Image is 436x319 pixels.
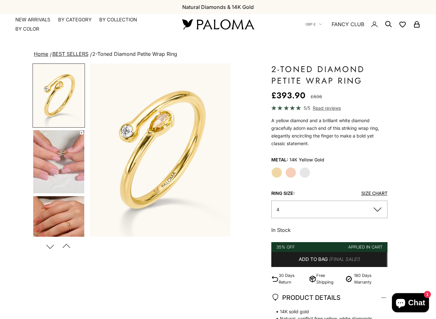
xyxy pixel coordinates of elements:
p: 180 Days Warranty [354,272,387,286]
p: 30 Days Return [279,272,306,286]
summary: PRODUCT DETAILS [271,286,387,309]
button: GBP £ [305,21,322,27]
span: 2-Toned Diamond Petite Wrap Ring [92,51,177,57]
sale-price: £393.90 [271,89,305,102]
a: 5/5 Read reviews [271,104,387,112]
legend: Metal: [271,155,288,165]
p: Free Shipping [316,272,341,286]
button: 4 [271,201,387,218]
button: Go to item 5 [33,196,85,260]
span: 14K solid gold [271,308,381,315]
nav: Secondary navigation [305,14,421,34]
span: GBP £ [305,21,316,27]
summary: By Collection [99,17,137,23]
img: #YellowGold #WhiteGold #RoseGold [33,130,84,193]
a: Home [34,51,48,57]
legend: Ring Size: [271,189,295,198]
a: Size Chart [361,190,387,196]
inbox-online-store-chat: Shopify online store chat [390,293,431,314]
button: Add to bag (Final Sale!) [271,252,387,267]
compare-at-price: £606 [311,93,322,100]
img: #YellowGold [33,64,84,127]
p: In Stock [271,226,387,234]
span: (Final Sale!) [329,256,360,263]
p: A yellow diamond and a brilliant white diamond gracefully adorn each end of this striking wrap ri... [271,117,387,147]
span: Read reviews [313,104,341,112]
nav: Primary navigation [15,17,167,32]
img: #YellowGold [90,63,230,237]
a: FANCY CLUB [332,20,364,28]
span: 5/5 [304,104,310,112]
span: 4 [276,207,279,212]
button: Go to item 1 [33,63,85,128]
a: BEST SELLERS [52,51,88,57]
summary: By Category [58,17,92,23]
button: Go to item 4 [33,130,85,194]
img: #YellowGold #RoseGold #WhiteGold [33,196,84,259]
a: NEW ARRIVALS [15,17,50,23]
nav: breadcrumbs [33,50,403,59]
p: Natural Diamonds & 14K Gold [182,3,254,11]
div: Item 1 of 14 [90,63,230,237]
summary: By Color [15,26,39,32]
span: Add to bag [299,256,328,263]
h1: 2-Toned Diamond Petite Wrap Ring [271,63,387,86]
div: Applied in cart [348,244,382,250]
span: PRODUCT DETAILS [271,292,341,303]
variant-option-value: 14K Yellow Gold [289,155,324,165]
div: 35% Off [276,244,295,250]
